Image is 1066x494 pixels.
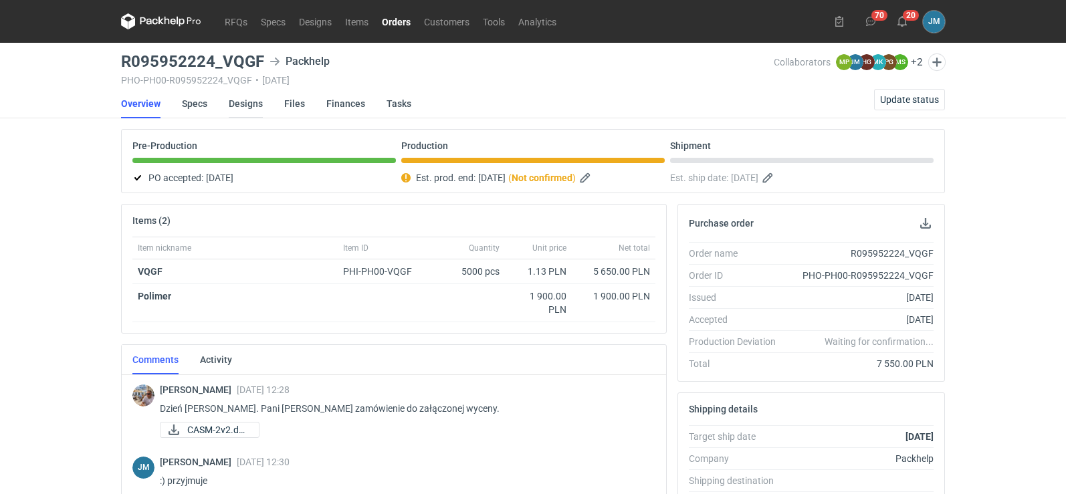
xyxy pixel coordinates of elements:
[132,457,154,479] figcaption: JM
[911,56,923,68] button: +2
[206,170,233,186] span: [DATE]
[881,54,897,70] figcaption: PG
[132,170,396,186] div: PO accepted:
[138,291,171,301] strong: Polimer
[218,13,254,29] a: RFQs
[160,473,645,489] p: :) przyjmuje
[469,243,500,253] span: Quantity
[918,215,934,231] button: Download PO
[774,57,831,68] span: Collaborators
[689,474,786,487] div: Shipping destination
[138,243,191,253] span: Item nickname
[847,54,863,70] figcaption: JM
[836,54,852,70] figcaption: MP
[761,170,777,186] button: Edit estimated shipping date
[270,53,330,70] div: Packhelp
[905,431,934,442] strong: [DATE]
[619,243,650,253] span: Net total
[786,313,934,326] div: [DATE]
[121,13,201,29] svg: Packhelp Pro
[338,13,375,29] a: Items
[200,345,232,374] a: Activity
[510,265,566,278] div: 1.13 PLN
[182,89,207,118] a: Specs
[786,247,934,260] div: R095952224_VQGF
[121,53,264,70] h3: R095952224_VQGF
[689,357,786,370] div: Total
[508,172,512,183] em: (
[132,140,197,151] p: Pre-Production
[132,345,179,374] a: Comments
[478,170,506,186] span: [DATE]
[438,259,505,284] div: 5000 pcs
[187,422,248,437] span: CASM-2v2.docx
[510,289,566,316] div: 1 900.00 PLN
[891,11,913,32] button: 20
[689,218,754,229] h2: Purchase order
[689,430,786,443] div: Target ship date
[401,170,665,186] div: Est. prod. end:
[689,313,786,326] div: Accepted
[387,89,411,118] a: Tasks
[255,75,259,86] span: •
[689,335,786,348] div: Production Deviation
[689,247,786,260] div: Order name
[860,11,881,32] button: 70
[578,170,595,186] button: Edit estimated production end date
[160,457,237,467] span: [PERSON_NAME]
[786,269,934,282] div: PHO-PH00-R095952224_VQGF
[689,452,786,465] div: Company
[160,400,645,416] p: Dzień [PERSON_NAME]. Pani [PERSON_NAME] zamówienie do załączonej wyceny.
[292,13,338,29] a: Designs
[689,404,758,414] h2: Shipping details
[512,172,572,183] strong: Not confirmed
[132,215,171,226] h2: Items (2)
[786,452,934,465] div: Packhelp
[476,13,512,29] a: Tools
[577,289,650,303] div: 1 900.00 PLN
[928,53,946,71] button: Edit collaborators
[284,89,305,118] a: Files
[859,54,875,70] figcaption: HG
[731,170,758,186] span: [DATE]
[160,422,259,438] a: CASM-2v2.docx
[786,291,934,304] div: [DATE]
[343,243,368,253] span: Item ID
[401,140,448,151] p: Production
[237,457,290,467] span: [DATE] 12:30
[670,140,711,151] p: Shipment
[870,54,886,70] figcaption: MK
[132,457,154,479] div: Joanna Myślak
[375,13,417,29] a: Orders
[689,269,786,282] div: Order ID
[132,384,154,406] img: Michał Palasek
[923,11,945,33] button: JM
[237,384,290,395] span: [DATE] 12:28
[121,89,161,118] a: Overview
[417,13,476,29] a: Customers
[880,95,939,104] span: Update status
[160,384,237,395] span: [PERSON_NAME]
[577,265,650,278] div: 5 650.00 PLN
[532,243,566,253] span: Unit price
[138,266,163,277] strong: VQGF
[254,13,292,29] a: Specs
[512,13,563,29] a: Analytics
[825,335,934,348] em: Waiting for confirmation...
[892,54,908,70] figcaption: MS
[572,172,576,183] em: )
[874,89,945,110] button: Update status
[670,170,934,186] div: Est. ship date:
[121,75,774,86] div: PHO-PH00-R095952224_VQGF [DATE]
[326,89,365,118] a: Finances
[229,89,263,118] a: Designs
[343,265,433,278] div: PHI-PH00-VQGF
[786,357,934,370] div: 7 550.00 PLN
[689,291,786,304] div: Issued
[923,11,945,33] div: Joanna Myślak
